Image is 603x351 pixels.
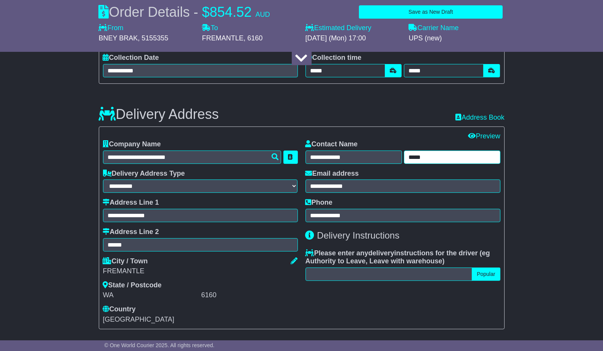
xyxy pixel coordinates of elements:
label: Address Line 1 [103,199,159,207]
div: [DATE] (Mon) 17:00 [306,34,401,43]
div: UPS (new) [409,34,505,43]
a: Address Book [455,114,504,121]
a: Preview [468,132,500,140]
label: State / Postcode [103,281,162,290]
label: To [202,24,218,32]
span: delivery [368,249,394,257]
button: Popular [472,268,500,281]
label: Email address [306,170,359,178]
div: WA [103,291,199,300]
span: Delivery Instructions [317,230,399,240]
label: Phone [306,199,333,207]
label: Collection Date [103,54,159,62]
label: Estimated Delivery [306,24,401,32]
div: FREMANTLE [103,267,298,276]
h3: Delivery Address [99,107,219,122]
label: Please enter any instructions for the driver ( ) [306,249,500,266]
label: From [99,24,124,32]
span: 854.52 [210,4,252,20]
span: $ [202,4,210,20]
button: Save as New Draft [359,5,502,19]
div: 6160 [201,291,298,300]
span: BNEY BRAK [99,34,138,42]
label: Company Name [103,140,161,149]
label: Carrier Name [409,24,459,32]
label: Country [103,305,136,314]
label: City / Town [103,257,148,266]
span: AUD [256,11,270,18]
span: , 6160 [244,34,263,42]
span: , 5155355 [138,34,168,42]
label: Contact Name [306,140,358,149]
div: Order Details - [99,4,270,20]
span: FREMANTLE [202,34,244,42]
span: © One World Courier 2025. All rights reserved. [105,342,215,348]
label: Delivery Address Type [103,170,185,178]
span: eg Authority to Leave, Leave with warehouse [306,249,490,265]
span: [GEOGRAPHIC_DATA] [103,316,174,323]
label: Address Line 2 [103,228,159,236]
